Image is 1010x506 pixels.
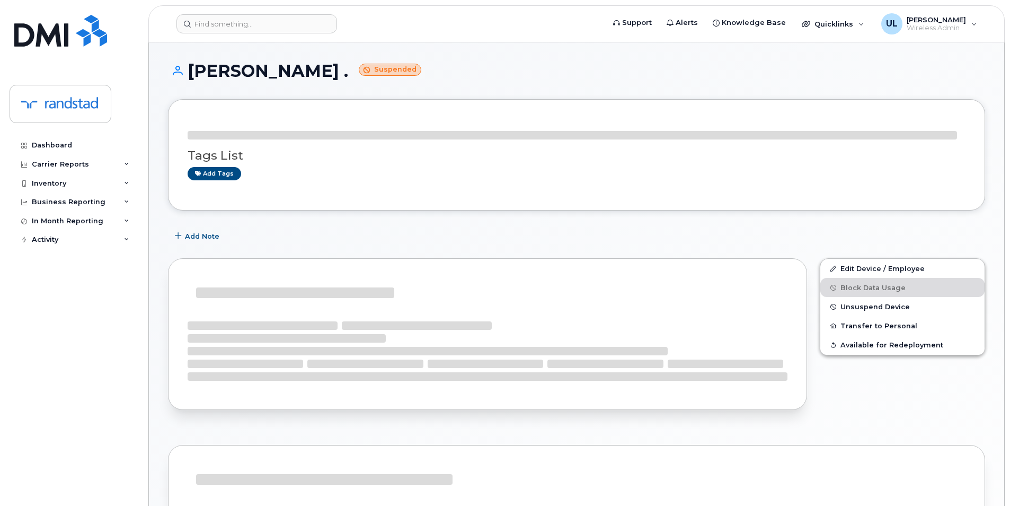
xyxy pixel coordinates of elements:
small: Suspended [359,64,421,76]
span: Unsuspend Device [840,303,910,311]
button: Unsuspend Device [820,297,985,316]
a: Edit Device / Employee [820,259,985,278]
button: Transfer to Personal [820,316,985,335]
button: Block Data Usage [820,278,985,297]
span: Add Note [185,231,219,241]
h1: [PERSON_NAME] . [168,62,985,80]
span: Available for Redeployment [840,341,943,349]
h3: Tags List [188,149,965,162]
button: Add Note [168,226,228,246]
button: Available for Redeployment [820,335,985,354]
a: Add tags [188,167,241,180]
